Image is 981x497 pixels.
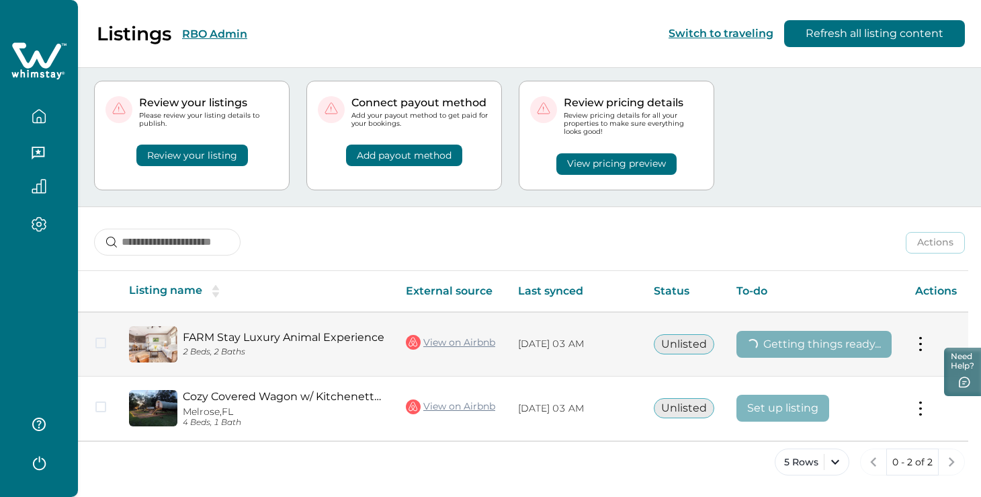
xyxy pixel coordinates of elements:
[886,449,939,475] button: 0 - 2 of 2
[183,390,384,403] a: Cozy Covered Wagon w/ Kitchenette~Pond~Fire Pit
[518,338,632,351] p: [DATE] 03 AM
[904,271,968,312] th: Actions
[507,271,643,312] th: Last synced
[346,145,462,166] button: Add payout method
[395,271,507,312] th: External source
[860,449,887,475] button: previous page
[182,28,247,40] button: RBO Admin
[183,331,384,344] a: FARM Stay Luxury Animal Experience
[669,27,773,40] button: Switch to traveling
[784,20,965,47] button: Refresh all listing content
[406,334,495,351] a: View on Airbnb
[564,112,703,137] p: Review pricing details for all your properties to make sure everything looks good!
[183,406,384,418] p: Melrose, FL
[726,271,904,312] th: To-do
[564,96,703,110] p: Review pricing details
[775,449,849,475] button: 5 Rows
[938,449,965,475] button: next page
[736,331,892,358] button: Getting things ready...
[654,398,714,418] button: Unlisted
[129,326,177,362] img: propertyImage_FARM Stay Luxury Animal Experience
[351,112,491,128] p: Add your payout method to get paid for your bookings.
[183,418,384,428] p: 4 Beds, 1 Bath
[406,398,495,416] a: View on Airbnb
[736,395,829,422] button: Set up listing
[892,456,933,469] p: 0 - 2 of 2
[202,284,229,298] button: sorting
[183,347,384,357] p: 2 Beds, 2 Baths
[118,271,395,312] th: Listing name
[518,402,632,416] p: [DATE] 03 AM
[351,96,491,110] p: Connect payout method
[906,232,965,254] button: Actions
[654,334,714,354] button: Unlisted
[129,390,177,426] img: propertyImage_Cozy Covered Wagon w/ Kitchenette~Pond~Fire Pit
[97,22,171,45] p: Listings
[556,153,677,175] button: View pricing preview
[643,271,726,312] th: Status
[136,145,248,166] button: Review your listing
[139,112,278,128] p: Please review your listing details to publish.
[139,96,278,110] p: Review your listings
